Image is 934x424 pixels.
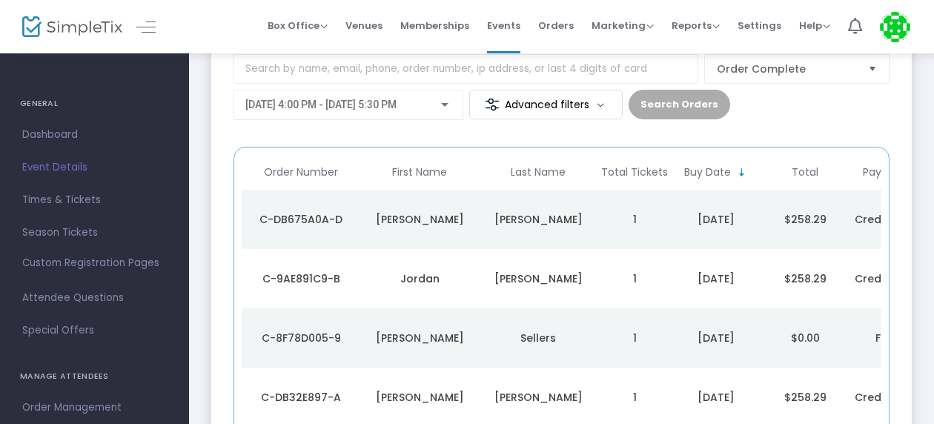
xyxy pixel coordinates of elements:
[717,62,856,76] span: Order Complete
[22,125,167,145] span: Dashboard
[400,7,469,44] span: Memberships
[855,212,918,227] span: Credit Card
[511,166,566,179] span: Last Name
[245,390,357,405] div: C-DB32E897-A
[22,321,167,340] span: Special Offers
[245,212,357,227] div: C-DB675A0A-D
[875,331,898,345] span: Free
[592,19,654,33] span: Marketing
[597,308,672,368] td: 1
[738,7,781,44] span: Settings
[597,249,672,308] td: 1
[675,271,757,286] div: 10/1/2023
[597,190,672,249] td: 1
[792,166,818,179] span: Total
[761,190,849,249] td: $258.29
[22,256,159,271] span: Custom Registration Pages
[22,158,167,177] span: Event Details
[855,271,918,286] span: Credit Card
[245,99,397,110] span: [DATE] 4:00 PM - [DATE] 5:30 PM
[20,362,169,391] h4: MANAGE ATTENDEES
[245,271,357,286] div: C-9AE891C9-B
[268,19,328,33] span: Box Office
[597,155,672,190] th: Total Tickets
[22,223,167,242] span: Season Tickets
[345,7,382,44] span: Venues
[799,19,830,33] span: Help
[684,166,731,179] span: Buy Date
[364,331,475,345] div: Stephanie
[483,331,594,345] div: Sellers
[245,331,357,345] div: C-8F78D005-9
[392,166,447,179] span: First Name
[487,7,520,44] span: Events
[22,191,167,210] span: Times & Tickets
[761,308,849,368] td: $0.00
[855,390,918,405] span: Credit Card
[264,166,338,179] span: Order Number
[483,390,594,405] div: Schneider
[862,55,883,83] button: Select
[364,390,475,405] div: Heather
[483,271,594,286] div: Lindsey
[22,398,167,417] span: Order Management
[736,167,748,179] span: Sortable
[761,249,849,308] td: $258.29
[863,166,910,179] span: Payment
[672,19,720,33] span: Reports
[675,390,757,405] div: 9/29/2023
[20,89,169,119] h4: GENERAL
[469,90,623,119] m-button: Advanced filters
[364,212,475,227] div: Morgan
[675,212,757,227] div: 10/2/2023
[538,7,574,44] span: Orders
[483,212,594,227] div: Lyons
[364,271,475,286] div: Jordan
[233,54,698,84] input: Search by name, email, phone, order number, ip address, or last 4 digits of card
[22,288,167,308] span: Attendee Questions
[485,97,500,112] img: filter
[675,331,757,345] div: 10/1/2023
